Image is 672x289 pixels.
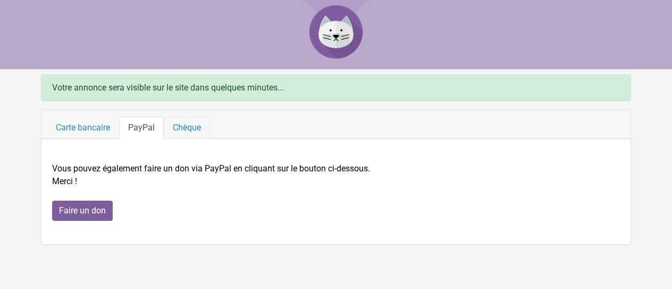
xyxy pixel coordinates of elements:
p: Vous pouvez également faire un don via PayPal en cliquant sur le bouton ci-dessous. Merci ! [52,162,620,188]
div: Votre annonce sera visible sur le site dans quelques minutes... [41,75,631,101]
a: PayPal [119,117,164,139]
a: Chèque [164,117,210,139]
input: Faire un don [52,201,113,221]
a: Carte bancaire [47,117,119,139]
